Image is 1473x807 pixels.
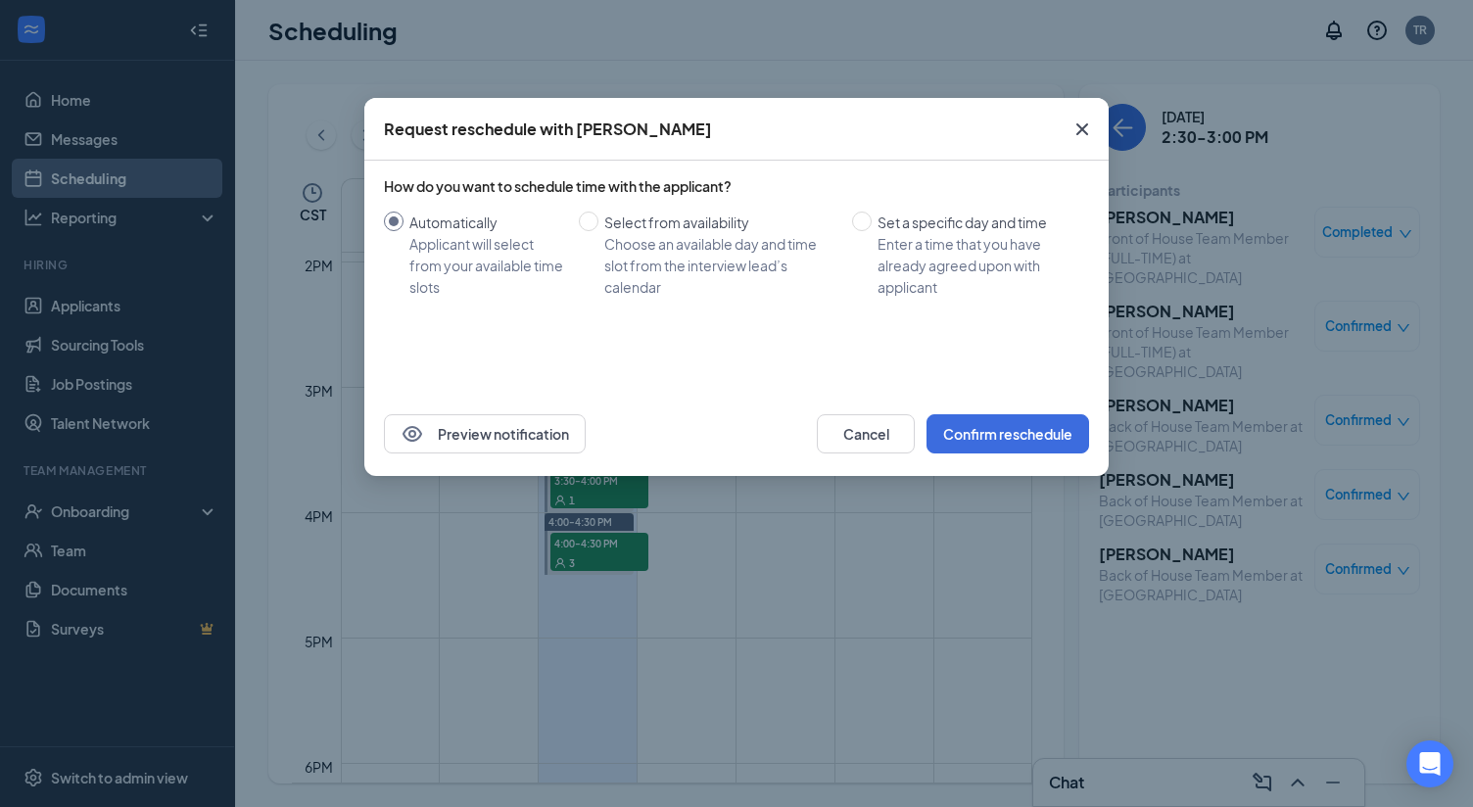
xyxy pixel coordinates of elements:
svg: Eye [401,422,424,446]
div: Request reschedule with [PERSON_NAME] [384,119,712,140]
button: Confirm reschedule [927,414,1089,453]
div: Applicant will select from your available time slots [409,233,563,298]
button: Close [1056,98,1109,161]
div: Open Intercom Messenger [1406,740,1453,787]
div: Automatically [409,212,563,233]
button: EyePreview notification [384,414,586,453]
div: Enter a time that you have already agreed upon with applicant [878,233,1073,298]
div: Set a specific day and time [878,212,1073,233]
div: How do you want to schedule time with the applicant? [384,176,1089,196]
div: Select from availability [604,212,836,233]
div: Choose an available day and time slot from the interview lead’s calendar [604,233,836,298]
svg: Cross [1070,118,1094,141]
button: Cancel [817,414,915,453]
